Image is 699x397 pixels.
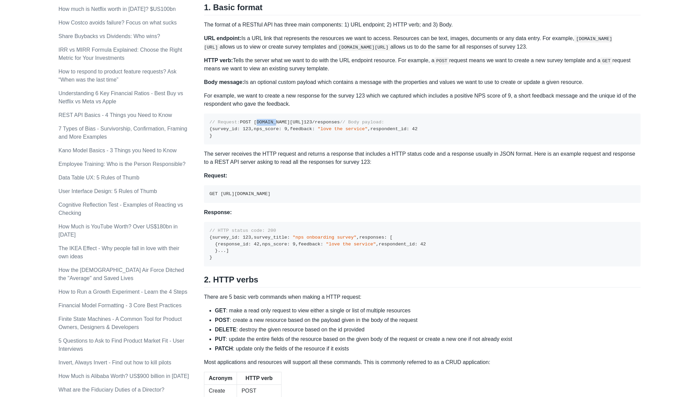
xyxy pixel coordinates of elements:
a: Data Table UX: 5 Rules of Thumb [58,175,139,180]
a: How Costco avoids failure? Focus on what sucks [58,20,177,25]
span: , [368,126,370,132]
span: { [209,235,212,240]
span: "love the service" [318,126,368,132]
a: How Much is YouTube Worth? Over US$180bn in [DATE] [58,224,177,238]
li: : create a new resource based on the payload given in the body of the request [215,316,641,324]
span: "nps onboarding survey" [293,235,357,240]
span: : [237,126,240,132]
strong: Response: [204,209,232,215]
a: REST API Basics - 4 Things you Need to Know [58,112,172,118]
span: : [248,242,251,247]
a: IRR vs MIRR Formula Explained: Choose the Right Metric for Your Investments [58,47,182,61]
span: 123 [243,126,251,132]
p: Most applications and resources will support all these commands. This is commonly referred to as ... [204,358,641,366]
strong: GET [215,308,226,313]
span: } [209,133,212,138]
td: POST [237,384,281,397]
th: Acronym [204,372,237,384]
p: Is an optional custom payload which contains a message with the properties and values we want to ... [204,78,641,86]
span: "love the service" [326,242,376,247]
a: Cognitive Reflection Test - Examples of Reacting vs Checking [58,202,183,216]
span: 9 [293,242,295,247]
span: 42 [420,242,426,247]
span: { [209,126,212,132]
a: How much is Netflix worth in [DATE]? $US100bn [58,6,176,12]
span: [ [390,235,392,240]
p: There are 5 basic verb commands when making a HTTP request: [204,293,641,301]
code: POST [434,57,449,64]
span: , [295,242,298,247]
a: How to Run a Growth Experiment - Learn the 4 Steps [58,289,187,295]
li: : destroy the given resource based on the id provided [215,326,641,334]
span: , [251,126,254,132]
p: Tells the server what we want to do with the URL endpoint resource. For example, a request means ... [204,56,641,73]
td: Create [204,384,237,397]
span: } [215,248,218,253]
span: : [384,235,387,240]
span: : [287,242,290,247]
li: : update the entire fields of the resource based on the given body of the request or create a new... [215,335,641,343]
a: Kano Model Basics - 3 Things you Need to Know [58,148,176,153]
strong: HTTP verb: [204,57,233,63]
strong: POST [215,317,230,323]
h2: 2. HTTP verbs [204,275,641,288]
p: The server receives the HTTP request and returns a response that includes a HTTP status code and ... [204,150,641,166]
h2: 1. Basic format [204,2,641,15]
p: The format of a RESTful API has three main components: 1) URL endpoint; 2) HTTP verb; and 3) Body. [204,21,641,29]
a: Finite State Machines - A Common Tool for Product Owners, Designers & Developers [58,316,182,330]
span: , [356,235,359,240]
strong: Body message: [204,79,244,85]
strong: DELETE [215,327,236,332]
li: : make a read only request to view either a single or list of multiple resources [215,307,641,315]
span: , [287,126,290,132]
span: 9 [284,126,287,132]
a: What are the Fiduciary Duties of a Director? [58,387,164,393]
a: How Much is Alibaba Worth? US$900 billion in [DATE] [58,373,189,379]
span: : [312,126,315,132]
code: survey_id survey_title responses response_id nps_score feedback respondent_id ... [209,228,426,260]
a: Invert, Always Invert - Find out how to kill pilots [58,360,171,365]
p: Is a URL link that represents the resources we want to access. Resources can be text, images, doc... [204,34,641,51]
span: 123 [243,235,251,240]
code: GET [600,57,612,64]
a: How the [DEMOGRAPHIC_DATA] Air Force Ditched the "Average" and Saved Lives [58,267,184,281]
a: 5 Questions to Ask to Find Product Market Fit - User Interviews [58,338,184,352]
span: 42 [254,242,259,247]
span: { [215,242,218,247]
span: : [279,126,282,132]
a: User Interface Design: 5 Rules of Thumb [58,188,157,194]
a: Employee Training: Who is the Person Responsible? [58,161,186,167]
span: } [209,255,212,260]
span: : [287,235,290,240]
span: : [406,126,409,132]
a: 7 Types of Bias - Survivorship, Confirmation, Framing and More Examples [58,126,187,140]
span: , [259,242,262,247]
span: ] [226,248,229,253]
a: Share Buybacks vs Dividends: Who wins? [58,33,160,39]
strong: URL endpoint: [204,35,241,41]
span: , [376,242,379,247]
a: The IKEA Effect - Why people fall in love with their own ideas [58,245,179,259]
strong: PATCH [215,346,233,351]
span: // HTTP status code: 200 [209,228,276,233]
span: // Body payload: [340,120,384,125]
code: GET [URL][DOMAIN_NAME] [209,191,270,196]
p: For example, we want to create a new response for the survey 123 which we captured which includes... [204,92,641,108]
a: Understanding 6 Key Financial Ratios - Best Buy vs Netflix vs Meta vs Apple [58,90,183,104]
li: : update only the fields of the resource if it exists [215,345,641,353]
th: HTTP verb [237,372,281,384]
span: : [320,242,323,247]
span: : [237,235,240,240]
a: Financial Model Formatting - 3 Core Best Practices [58,303,182,308]
span: 123 [304,120,312,125]
span: // Request: [209,120,240,125]
span: : [415,242,417,247]
code: POST [DOMAIN_NAME][URL] /responses survey_id nps_score feedback respondent_id [209,120,417,138]
strong: PUT [215,336,226,342]
code: [DOMAIN_NAME][URL] [337,44,390,51]
span: 42 [412,126,417,132]
span: , [251,235,254,240]
strong: Request: [204,173,227,178]
a: How to respond to product feature requests? Ask “When was the last time” [58,69,176,83]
